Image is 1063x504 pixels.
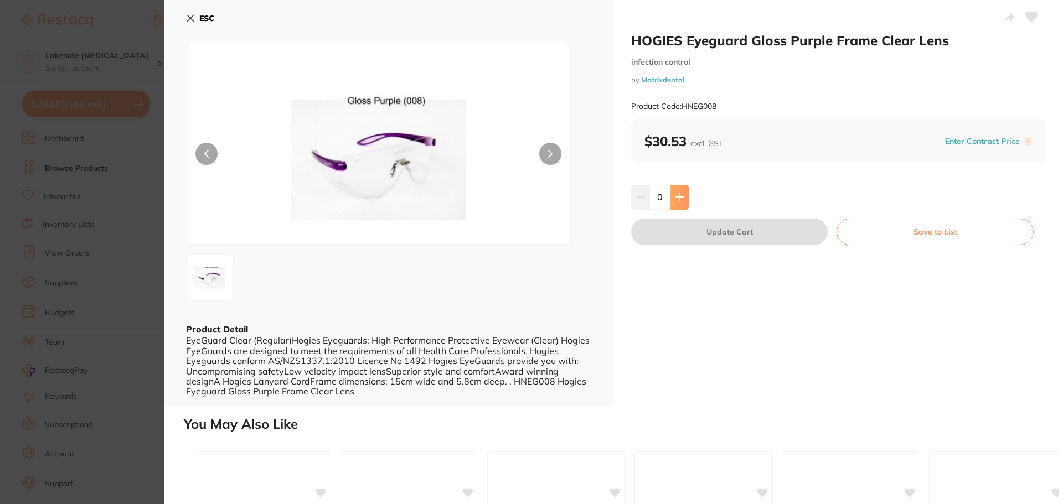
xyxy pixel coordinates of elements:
button: Enter Contract Price [942,136,1023,147]
label: i [1023,137,1032,146]
a: Matrixdental [641,75,684,84]
b: Product Detail [186,324,248,335]
small: by [631,76,1045,84]
b: ESC [199,13,214,23]
h2: HOGIES Eyeguard Gloss Purple Frame Clear Lens [631,32,1045,49]
button: Save to List [837,219,1034,245]
b: $30.53 [644,133,723,149]
img: XzMwMHgzMDAuanBn [264,69,494,244]
h2: You May Also Like [184,417,1059,432]
button: Update Cart [631,219,828,245]
div: EyeGuard Clear (Regular)Hogies Eyeguards: High Performance Protective Eyewear (Clear) Hogies EyeG... [186,335,591,396]
span: excl. GST [690,138,723,148]
small: Product Code: HNEG008 [631,102,716,111]
small: infection control [631,58,1045,67]
button: ESC [186,9,214,28]
img: XzMwMHgzMDAuanBn [190,257,230,297]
